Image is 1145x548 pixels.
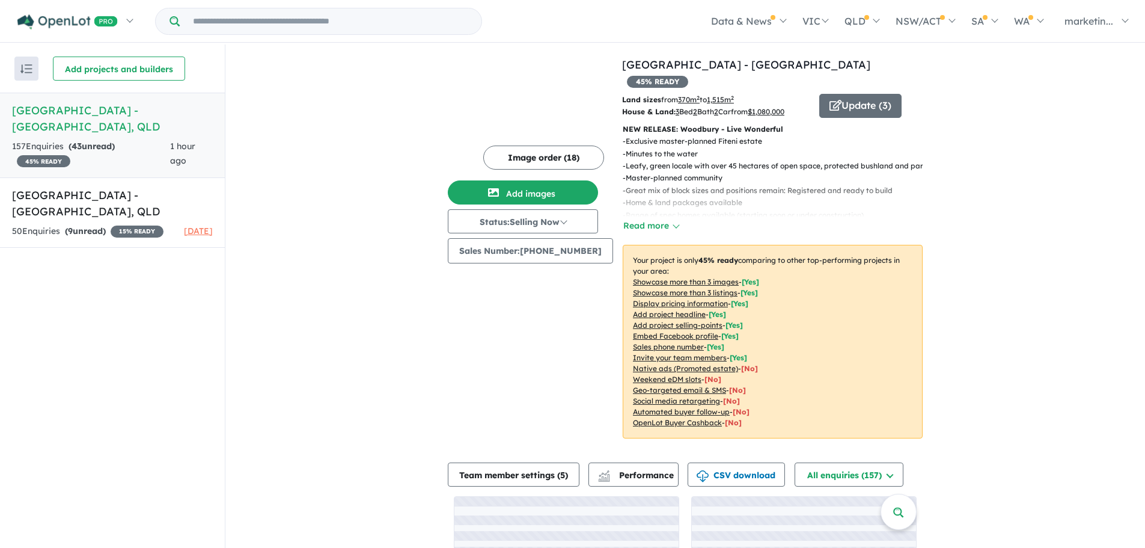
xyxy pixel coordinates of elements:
[20,64,32,73] img: sort.svg
[733,407,750,416] span: [No]
[68,226,73,236] span: 9
[633,353,727,362] u: Invite your team members
[633,407,730,416] u: Automated buyer follow-up
[723,396,740,405] span: [No]
[72,141,82,152] span: 43
[622,106,810,118] p: Bed Bath Car from
[623,197,932,209] p: - Home & land packages available
[622,58,870,72] a: [GEOGRAPHIC_DATA] - [GEOGRAPHIC_DATA]
[725,418,742,427] span: [No]
[795,463,903,487] button: All enquiries (157)
[633,418,722,427] u: OpenLot Buyer Cashback
[633,310,706,319] u: Add project headline
[623,160,932,172] p: - Leafy, green locale with over 45 hectares of open space, protected bushland and parks
[633,386,726,395] u: Geo-targeted email & SMS
[17,14,118,29] img: Openlot PRO Logo White
[707,342,724,351] span: [ Yes ]
[741,364,758,373] span: [No]
[598,474,610,482] img: bar-chart.svg
[69,141,115,152] strong: ( unread)
[448,180,598,205] button: Add images
[697,94,700,101] sup: 2
[700,95,734,104] span: to
[707,95,734,104] u: 1,515 m
[111,226,163,238] span: 15 % READY
[53,57,185,81] button: Add projects and builders
[623,172,932,184] p: - Master-planned community
[740,288,758,297] span: [ Yes ]
[633,299,728,308] u: Display pricing information
[622,95,661,104] b: Land sizes
[704,375,721,384] span: [No]
[182,8,479,34] input: Try estate name, suburb, builder or developer
[1064,15,1113,27] span: marketin...
[623,209,932,221] p: - Range of spec homes available (starting soon or under construction)
[599,470,609,477] img: line-chart.svg
[633,331,718,340] u: Embed Facebook profile
[12,102,213,135] h5: [GEOGRAPHIC_DATA] - [GEOGRAPHIC_DATA] , QLD
[697,470,709,482] img: download icon
[622,107,676,116] b: House & Land:
[693,107,697,116] u: 2
[12,140,170,168] div: 157 Enquir ies
[678,95,700,104] u: 370 m
[623,135,932,147] p: - Exclusive master-planned Fiteni estate
[623,148,932,160] p: - Minutes to the water
[623,185,932,197] p: - Great mix of block sizes and positions remain: Registered and ready to build
[12,224,163,239] div: 50 Enquir ies
[623,123,923,135] p: NEW RELEASE: Woodbury - Live Wonderful
[627,76,688,88] span: 45 % READY
[633,321,722,330] u: Add project selling-points
[633,277,739,286] u: Showcase more than 3 images
[819,94,902,118] button: Update (3)
[676,107,679,116] u: 3
[12,187,213,220] h5: [GEOGRAPHIC_DATA] - [GEOGRAPHIC_DATA] , QLD
[184,226,213,236] span: [DATE]
[730,353,747,362] span: [ Yes ]
[742,277,759,286] span: [ Yes ]
[448,463,579,487] button: Team member settings (5)
[731,94,734,101] sup: 2
[448,209,598,233] button: Status:Selling Now
[748,107,784,116] u: $ 1,080,000
[688,463,785,487] button: CSV download
[170,141,195,166] span: 1 hour ago
[725,321,743,330] span: [ Yes ]
[633,375,701,384] u: Weekend eDM slots
[623,219,679,233] button: Read more
[622,94,810,106] p: from
[623,245,923,439] p: Your project is only comparing to other top-performing projects in your area: - - - - - - - - - -...
[721,331,739,340] span: [ Yes ]
[731,299,748,308] span: [ Yes ]
[483,146,604,170] button: Image order (18)
[600,470,674,481] span: Performance
[65,226,106,236] strong: ( unread)
[633,396,720,405] u: Social media retargeting
[633,364,738,373] u: Native ads (Promoted estate)
[709,310,726,319] span: [ Yes ]
[714,107,718,116] u: 2
[560,470,565,481] span: 5
[588,463,679,487] button: Performance
[633,342,704,351] u: Sales phone number
[729,386,746,395] span: [No]
[448,238,613,263] button: Sales Number:[PHONE_NUMBER]
[698,256,738,265] b: 45 % ready
[17,155,70,167] span: 45 % READY
[633,288,737,297] u: Showcase more than 3 listings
